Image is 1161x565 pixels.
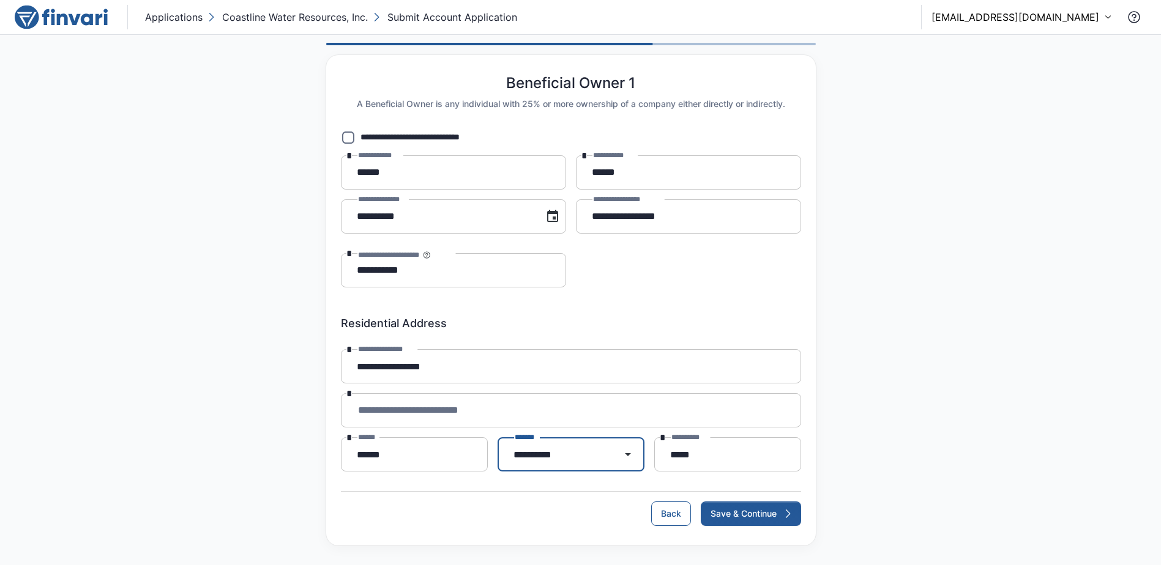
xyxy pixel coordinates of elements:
p: Submit Account Application [387,10,517,24]
button: Contact Support [1122,5,1146,29]
button: Submit Account Application [370,7,520,27]
h5: Beneficial Owner 1 [506,75,635,92]
p: Applications [145,10,203,24]
button: Choose date, selected date is Jul 9, 1981 [540,204,565,229]
button: Coastline Water Resources, Inc. [205,7,370,27]
img: logo [15,5,108,29]
button: Save & Continue [701,501,801,526]
h6: A Beneficial Owner is any individual with 25% or more ownership of a company either directly or i... [357,97,785,111]
button: [EMAIL_ADDRESS][DOMAIN_NAME] [931,10,1112,24]
p: [EMAIL_ADDRESS][DOMAIN_NAME] [931,10,1099,24]
button: Open [616,442,640,467]
p: Coastline Water Resources, Inc. [222,10,368,24]
h6: Residential Address [341,317,801,330]
button: Back [651,501,691,526]
button: Applications [143,7,205,27]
